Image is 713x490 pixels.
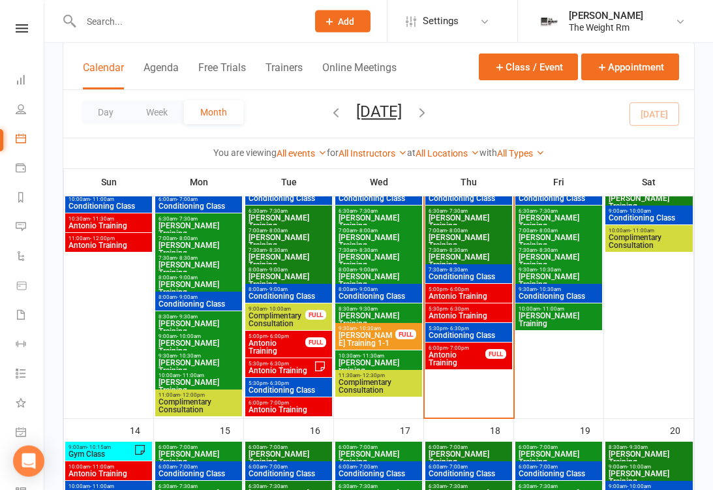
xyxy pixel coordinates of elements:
[184,100,243,124] button: Month
[608,444,690,450] span: 8:30am
[248,380,329,386] span: 5:30pm
[267,400,289,406] span: - 7:00pm
[338,483,419,489] span: 6:30am
[447,464,468,470] span: - 7:00am
[490,419,513,440] div: 18
[68,464,149,470] span: 10:00am
[428,234,509,249] span: [PERSON_NAME] Training
[338,267,419,273] span: 8:00am
[87,444,111,450] span: - 10:15am
[518,194,599,202] span: Conditioning Class
[248,267,329,273] span: 8:00am
[428,194,509,202] span: Conditioning Class
[447,228,468,234] span: - 8:00am
[158,314,239,320] span: 8:30am
[514,168,604,196] th: Fri
[158,216,239,222] span: 6:30am
[248,333,306,339] span: 5:00pm
[518,464,599,470] span: 6:00am
[248,483,329,489] span: 6:30am
[518,208,599,214] span: 6:30am
[130,100,184,124] button: Week
[338,292,419,300] span: Conditioning Class
[77,12,298,31] input: Search...
[158,450,239,466] span: [PERSON_NAME] Training
[338,464,419,470] span: 6:00am
[630,228,654,234] span: - 11:00am
[540,306,564,312] span: - 11:00am
[357,483,378,489] span: - 7:30am
[428,345,486,351] span: 6:00pm
[518,273,599,288] span: [PERSON_NAME] Training
[248,234,329,249] span: [PERSON_NAME] Training
[537,286,561,292] span: - 10:30am
[248,386,329,394] span: Conditioning Class
[248,312,306,328] span: Complimentary Consultation
[90,196,114,202] span: - 11:00am
[177,333,201,339] span: - 10:00am
[177,236,198,241] span: - 8:00am
[16,67,45,96] a: Dashboard
[608,194,690,210] span: [PERSON_NAME] Training
[327,147,339,158] strong: for
[305,337,326,347] div: FULL
[158,300,239,308] span: Conditioning Class
[16,96,45,125] a: People
[267,286,288,292] span: - 9:00am
[627,464,651,470] span: - 10:00am
[447,247,468,253] span: - 8:30am
[248,292,329,300] span: Conditioning Class
[608,208,690,214] span: 9:00am
[68,241,149,249] span: Antonio Training
[267,464,288,470] span: - 7:00am
[267,380,289,386] span: - 6:30pm
[248,253,329,269] span: [PERSON_NAME] Training
[338,353,419,359] span: 10:30am
[13,446,44,477] div: Open Intercom Messenger
[428,292,509,300] span: Antonio Training
[608,234,690,249] span: Complimentary Consultation
[158,359,239,375] span: [PERSON_NAME] Training
[68,444,134,450] span: 9:00am
[428,444,509,450] span: 6:00am
[428,351,486,367] span: Antonio Training
[608,464,690,470] span: 9:00am
[357,228,378,234] span: - 8:00am
[158,392,239,398] span: 11:00am
[267,483,288,489] span: - 7:30am
[357,267,378,273] span: - 9:00am
[447,208,468,214] span: - 7:30am
[670,419,693,440] div: 20
[338,373,419,378] span: 11:30am
[604,168,694,196] th: Sat
[428,450,509,466] span: [PERSON_NAME] Training
[581,54,679,80] button: Appointment
[428,326,509,331] span: 5:30pm
[608,470,690,485] span: [PERSON_NAME] Training
[339,148,407,159] a: All Instructors
[158,275,239,281] span: 8:00am
[158,320,239,335] span: [PERSON_NAME] Training
[130,419,153,440] div: 14
[338,214,419,230] span: [PERSON_NAME] Training
[68,450,134,458] span: Gym Class
[158,464,239,470] span: 6:00am
[518,292,599,300] span: Conditioning Class
[537,228,558,234] span: - 8:00am
[177,216,198,222] span: - 7:30am
[357,208,378,214] span: - 7:30am
[448,306,469,312] span: - 6:30pm
[248,286,329,292] span: 8:00am
[267,228,288,234] span: - 8:00am
[338,228,419,234] span: 7:00am
[158,222,239,237] span: [PERSON_NAME] Training
[357,247,378,253] span: - 8:30am
[479,54,578,80] button: Class / Event
[248,406,329,414] span: Antonio Training
[338,444,419,450] span: 6:00am
[248,339,306,355] span: Antonio Training
[277,148,327,159] a: All events
[518,306,599,312] span: 10:00am
[448,286,469,292] span: - 6:00pm
[64,168,154,196] th: Sun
